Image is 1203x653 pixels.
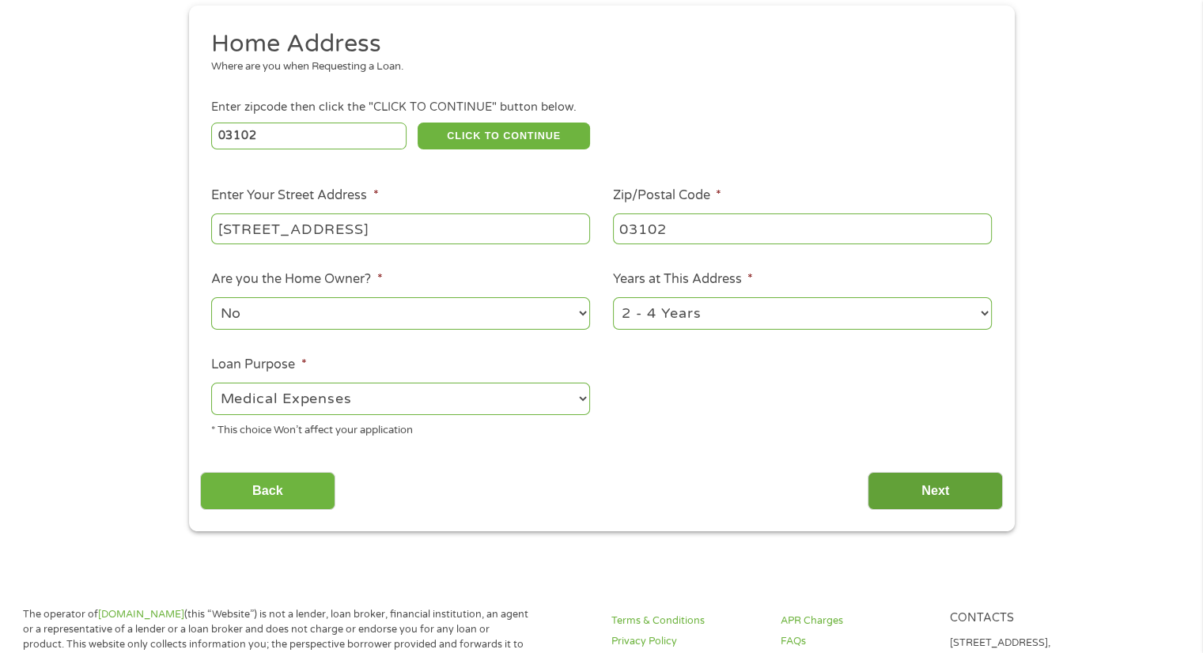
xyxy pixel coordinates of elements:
[613,271,753,288] label: Years at This Address
[613,187,721,204] label: Zip/Postal Code
[211,59,980,75] div: Where are you when Requesting a Loan.
[200,472,335,511] input: Back
[868,472,1003,511] input: Next
[211,99,991,116] div: Enter zipcode then click the "CLICK TO CONTINUE" button below.
[611,634,762,649] a: Privacy Policy
[211,213,590,243] input: 1 Main Street
[211,187,378,204] label: Enter Your Street Address
[781,634,931,649] a: FAQs
[211,123,407,149] input: Enter Zipcode (e.g 01510)
[611,613,762,628] a: Terms & Conditions
[211,417,590,439] div: * This choice Won’t affect your application
[418,123,590,149] button: CLICK TO CONTINUE
[781,613,931,628] a: APR Charges
[211,28,980,60] h2: Home Address
[98,608,184,621] a: [DOMAIN_NAME]
[211,357,306,373] label: Loan Purpose
[211,271,382,288] label: Are you the Home Owner?
[949,611,1099,626] h4: Contacts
